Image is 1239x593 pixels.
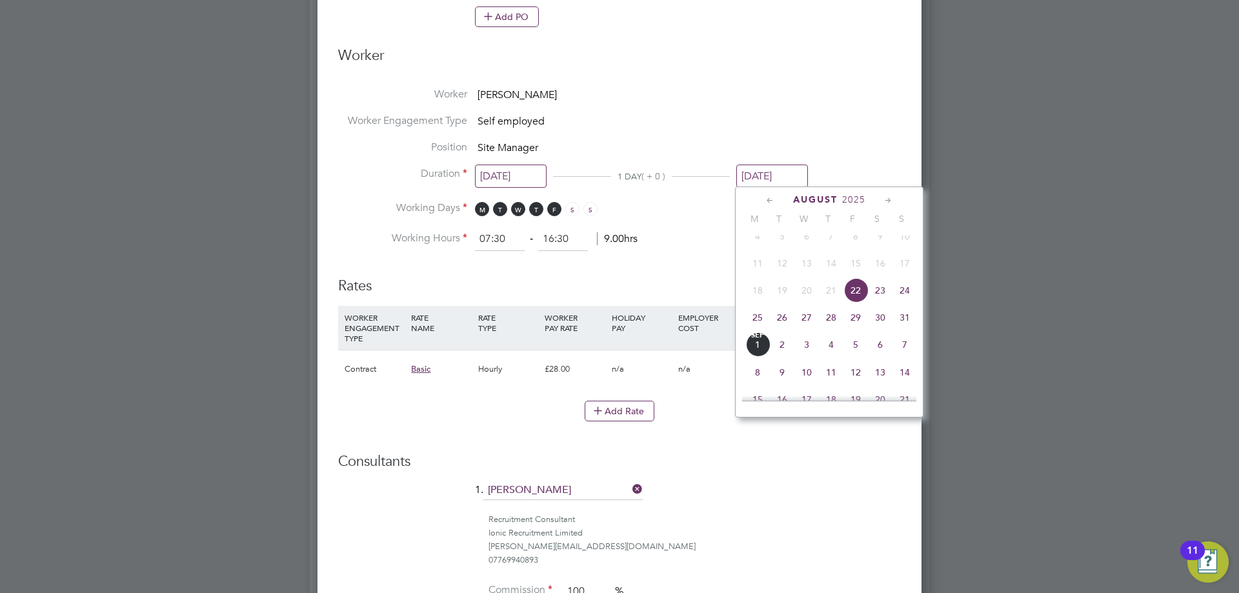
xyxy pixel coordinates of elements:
label: Worker Engagement Type [338,114,467,128]
span: Site Manager [478,141,538,154]
label: Working Hours [338,232,467,245]
label: Working Days [338,201,467,215]
h3: Worker [338,46,901,75]
span: 8 [745,360,770,385]
input: Select one [736,165,808,188]
span: 11 [819,360,843,385]
span: W [791,213,816,225]
span: 9 [770,360,794,385]
span: 28 [819,305,843,330]
span: ( + 0 ) [641,170,665,182]
div: Ionic Recruitment Limited [489,527,901,540]
span: T [529,202,543,216]
span: 7 [892,332,917,357]
span: 2025 [842,194,865,205]
span: 3 [794,332,819,357]
span: 14 [892,360,917,385]
span: 15 [745,387,770,412]
span: F [840,213,865,225]
span: 21 [819,278,843,303]
span: 24 [892,278,917,303]
span: F [547,202,561,216]
span: Self employed [478,115,545,128]
span: 15 [843,251,868,276]
span: 9 [868,224,892,248]
span: 13 [868,360,892,385]
span: 19 [770,278,794,303]
span: 10 [794,360,819,385]
span: 23 [868,278,892,303]
label: Position [338,141,467,154]
span: n/a [612,363,624,374]
span: M [475,202,489,216]
span: 6 [868,332,892,357]
div: [PERSON_NAME][EMAIL_ADDRESS][DOMAIN_NAME] [489,540,901,554]
span: 31 [892,305,917,330]
label: Duration [338,167,467,181]
div: EMPLOYER COST [675,306,741,339]
input: Select one [475,165,547,188]
button: Add Rate [585,401,654,421]
span: T [767,213,791,225]
button: Open Resource Center, 11 new notifications [1187,541,1229,583]
span: 27 [794,305,819,330]
span: 1 [745,332,770,357]
span: 9.00hrs [597,232,638,245]
span: 20 [868,387,892,412]
h3: Rates [338,264,901,296]
span: T [493,202,507,216]
span: 19 [843,387,868,412]
span: 18 [745,278,770,303]
span: M [742,213,767,225]
span: 1 DAY [618,171,641,182]
span: 5 [770,224,794,248]
span: 2 [770,332,794,357]
span: 7 [819,224,843,248]
h3: Consultants [338,452,901,471]
span: W [511,202,525,216]
span: 5 [843,332,868,357]
span: 12 [770,251,794,276]
span: n/a [678,363,690,374]
div: 07769940893 [489,554,901,567]
span: 18 [819,387,843,412]
span: ‐ [527,232,536,245]
button: Add PO [475,6,539,27]
div: WORKER ENGAGEMENT TYPE [341,306,408,350]
span: S [889,213,914,225]
span: 10 [892,224,917,248]
span: 26 [770,305,794,330]
span: 16 [770,387,794,412]
span: T [816,213,840,225]
div: RATE TYPE [475,306,541,339]
span: 17 [892,251,917,276]
span: 8 [843,224,868,248]
span: 20 [794,278,819,303]
div: 11 [1187,550,1198,567]
span: S [565,202,579,216]
div: £28.00 [541,350,608,388]
span: 21 [892,387,917,412]
input: Search for... [483,481,643,500]
span: 6 [794,224,819,248]
span: S [583,202,598,216]
li: 1. [338,481,901,513]
span: 12 [843,360,868,385]
span: 17 [794,387,819,412]
span: 29 [843,305,868,330]
div: WORKER PAY RATE [541,306,608,339]
span: Sep [745,332,770,339]
span: 13 [794,251,819,276]
span: [PERSON_NAME] [478,88,557,101]
span: 25 [745,305,770,330]
span: 16 [868,251,892,276]
span: 14 [819,251,843,276]
div: Hourly [475,350,541,388]
span: S [865,213,889,225]
div: HOLIDAY PAY [609,306,675,339]
div: RATE NAME [408,306,474,339]
div: Recruitment Consultant [489,513,901,527]
span: 4 [819,332,843,357]
span: Basic [411,363,430,374]
label: Worker [338,88,467,101]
